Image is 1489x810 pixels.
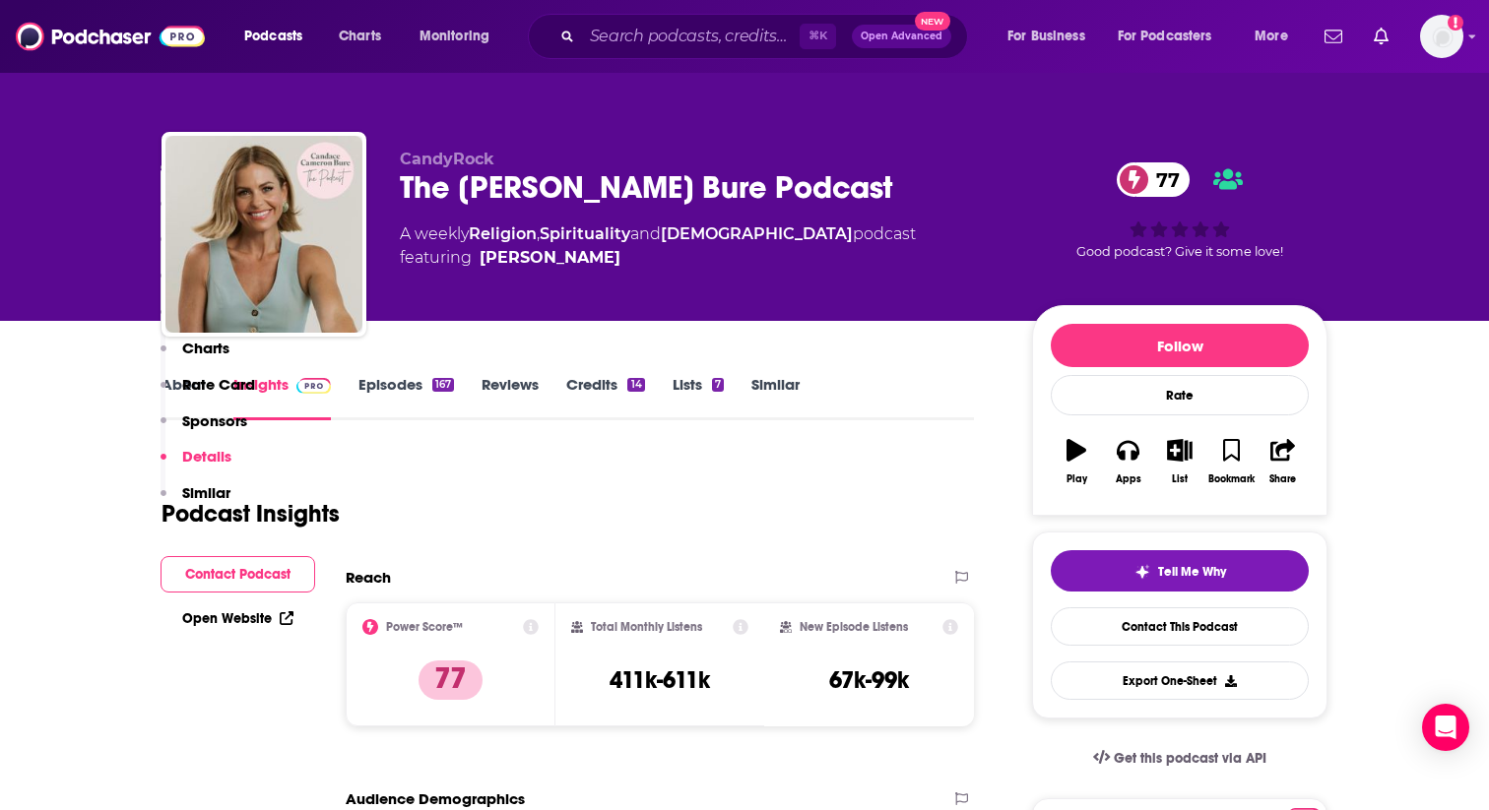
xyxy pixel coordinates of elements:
[1114,750,1266,767] span: Get this podcast via API
[182,411,247,430] p: Sponsors
[182,447,231,466] p: Details
[339,23,381,50] span: Charts
[1317,20,1350,53] a: Show notifications dropdown
[230,21,328,52] button: open menu
[547,14,987,59] div: Search podcasts, credits, & more...
[1051,375,1309,415] div: Rate
[566,375,644,420] a: Credits14
[1158,564,1226,580] span: Tell Me Why
[1205,426,1257,497] button: Bookmark
[1051,324,1309,367] button: Follow
[1422,704,1469,751] div: Open Intercom Messenger
[1136,162,1190,197] span: 77
[346,568,391,587] h2: Reach
[1051,550,1309,592] button: tell me why sparkleTell Me Why
[1051,661,1309,700] button: Export One-Sheet
[400,246,916,270] span: featuring
[1076,244,1283,259] span: Good podcast? Give it some love!
[400,150,494,168] span: CandyRock
[1116,473,1141,485] div: Apps
[1172,473,1188,485] div: List
[182,483,230,502] p: Similar
[358,375,454,420] a: Episodes167
[1208,473,1255,485] div: Bookmark
[1420,15,1463,58] img: User Profile
[182,375,255,394] p: Rate Card
[406,21,515,52] button: open menu
[1077,734,1282,782] a: Get this podcast via API
[161,375,255,411] button: Rate Card
[627,378,644,392] div: 14
[800,620,908,634] h2: New Episode Listens
[540,224,630,243] a: Spirituality
[432,378,454,392] div: 167
[1117,162,1190,197] a: 77
[1051,426,1102,497] button: Play
[1105,21,1241,52] button: open menu
[482,375,539,420] a: Reviews
[386,620,463,634] h2: Power Score™
[610,665,710,695] h3: 411k-611k
[165,136,362,333] img: The Candace Cameron Bure Podcast
[1366,20,1396,53] a: Show notifications dropdown
[1102,426,1153,497] button: Apps
[751,375,800,420] a: Similar
[861,31,942,41] span: Open Advanced
[1134,564,1150,580] img: tell me why sparkle
[800,24,836,49] span: ⌘ K
[420,23,489,50] span: Monitoring
[1420,15,1463,58] span: Logged in as KevinZ
[480,246,620,270] div: [PERSON_NAME]
[1258,426,1309,497] button: Share
[1255,23,1288,50] span: More
[1420,15,1463,58] button: Show profile menu
[994,21,1110,52] button: open menu
[161,447,231,483] button: Details
[852,25,951,48] button: Open AdvancedNew
[244,23,302,50] span: Podcasts
[161,483,230,520] button: Similar
[16,18,205,55] img: Podchaser - Follow, Share and Rate Podcasts
[1032,150,1327,272] div: 77Good podcast? Give it some love!
[326,21,393,52] a: Charts
[419,660,483,700] p: 77
[1051,607,1309,646] a: Contact This Podcast
[1007,23,1085,50] span: For Business
[582,21,800,52] input: Search podcasts, credits, & more...
[673,375,724,420] a: Lists7
[400,222,916,270] div: A weekly podcast
[1241,21,1313,52] button: open menu
[1154,426,1205,497] button: List
[537,224,540,243] span: ,
[161,556,315,592] button: Contact Podcast
[346,789,525,808] h2: Audience Demographics
[661,224,853,243] a: [DEMOGRAPHIC_DATA]
[182,610,293,627] a: Open Website
[1067,473,1087,485] div: Play
[469,224,537,243] a: Religion
[1118,23,1212,50] span: For Podcasters
[1269,473,1296,485] div: Share
[915,12,950,31] span: New
[712,378,724,392] div: 7
[829,665,909,695] h3: 67k-99k
[630,224,661,243] span: and
[161,411,247,448] button: Sponsors
[591,620,702,634] h2: Total Monthly Listens
[1448,15,1463,31] svg: Add a profile image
